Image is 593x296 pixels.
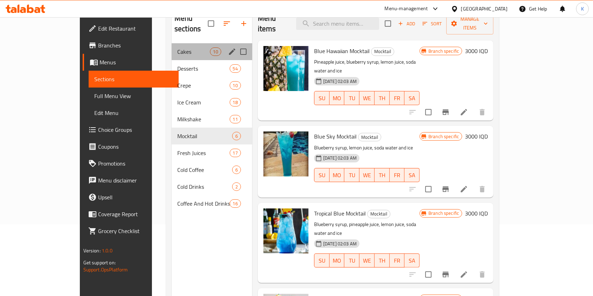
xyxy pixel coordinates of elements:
[83,206,179,223] a: Coverage Report
[83,189,179,206] a: Upsell
[407,170,417,180] span: SA
[230,82,241,89] span: 10
[230,99,241,106] span: 18
[460,108,468,116] a: Edit menu item
[83,138,179,155] a: Coupons
[172,195,252,212] div: Coffee And Hot Drinks16
[100,58,173,66] span: Menus
[347,256,357,266] span: TU
[407,93,417,103] span: SA
[83,258,116,267] span: Get support on:
[314,253,330,268] button: SU
[460,270,468,279] a: Edit menu item
[177,132,232,140] span: Mocktail
[172,144,252,161] div: Fresh Juices17
[393,170,402,180] span: FR
[98,41,173,50] span: Branches
[98,210,173,218] span: Coverage Report
[377,256,387,266] span: TH
[359,91,375,105] button: WE
[317,93,327,103] span: SU
[474,266,491,283] button: delete
[362,256,372,266] span: WE
[98,227,173,235] span: Grocery Checklist
[330,253,345,268] button: MO
[227,46,237,57] button: edit
[314,131,357,142] span: Blue Sky Mocktail
[210,47,221,56] div: items
[94,109,173,117] span: Edit Menu
[359,253,375,268] button: WE
[83,37,179,54] a: Branches
[381,16,395,31] span: Select section
[437,104,454,121] button: Branch-specific-item
[390,253,405,268] button: FR
[172,94,252,111] div: Ice Cream18
[418,18,446,29] span: Sort items
[581,5,584,13] span: K
[314,220,420,238] p: Blueberry syrup, pineapple juice, lemon juice, soda water and ice
[230,200,241,207] span: 16
[446,13,493,34] button: Manage items
[232,167,241,173] span: 6
[344,168,359,182] button: TU
[263,131,308,176] img: Blue Sky Mocktail
[172,161,252,178] div: Cold Coffee6
[347,93,357,103] span: TU
[89,71,179,88] a: Sections
[230,98,241,107] div: items
[232,166,241,174] div: items
[98,142,173,151] span: Coupons
[230,149,241,157] div: items
[230,64,241,73] div: items
[102,246,113,255] span: 1.0.0
[390,91,405,105] button: FR
[332,93,342,103] span: MO
[437,266,454,283] button: Branch-specific-item
[332,170,342,180] span: MO
[332,256,342,266] span: MO
[232,182,241,191] div: items
[177,182,232,191] span: Cold Drinks
[172,60,252,77] div: Desserts54
[94,75,173,83] span: Sections
[377,170,387,180] span: TH
[177,47,210,56] span: Cakes
[404,168,420,182] button: SA
[344,91,359,105] button: TU
[314,208,366,219] span: Tropical Blue Mocktail
[421,267,436,282] span: Select to update
[314,46,370,56] span: Blue Hawaiian Mocktail
[426,48,462,54] span: Branch specific
[317,256,327,266] span: SU
[177,98,230,107] span: Ice Cream
[230,199,241,208] div: items
[474,104,491,121] button: delete
[177,115,230,123] div: Milkshake
[89,104,179,121] a: Edit Menu
[174,13,208,34] h2: Menu sections
[230,65,241,72] span: 54
[98,159,173,168] span: Promotions
[314,143,420,152] p: Blueberry syrup, lemon juice, soda water and ice
[172,128,252,144] div: Mocktail6
[83,54,179,71] a: Menus
[172,178,252,195] div: Cold Drinks2
[314,58,420,75] p: Pineapple juice, blueberry syrup, lemon juice, soda water and ice
[230,81,241,90] div: items
[371,47,394,56] span: Mocktail
[344,253,359,268] button: TU
[235,15,252,32] button: Add section
[330,168,345,182] button: MO
[177,81,230,90] span: Crepe
[407,256,417,266] span: SA
[368,210,390,218] span: Mocktail
[465,131,488,141] h6: 3000 IQD
[421,18,444,29] button: Sort
[375,253,390,268] button: TH
[461,5,508,13] div: [GEOGRAPHIC_DATA]
[210,49,221,55] span: 10
[426,133,462,140] span: Branch specific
